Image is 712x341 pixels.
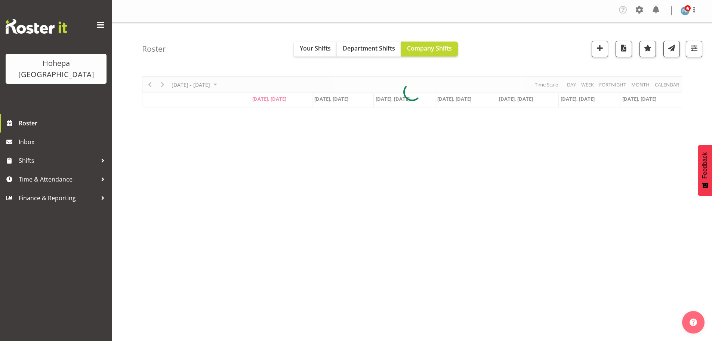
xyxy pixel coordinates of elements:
img: poonam-kade5940.jpg [681,6,690,15]
span: Company Shifts [407,44,452,52]
h4: Roster [142,45,166,53]
img: Rosterit website logo [6,19,67,34]
span: Inbox [19,136,108,147]
button: Download a PDF of the roster according to the set date range. [616,41,632,57]
span: Feedback [702,152,708,179]
span: Shifts [19,155,97,166]
span: Your Shifts [300,44,331,52]
button: Send a list of all shifts for the selected filtered period to all rostered employees. [663,41,680,57]
button: Filter Shifts [686,41,702,57]
span: Time & Attendance [19,174,97,185]
button: Company Shifts [401,42,458,57]
button: Department Shifts [337,42,401,57]
button: Highlight an important date within the roster. [639,41,656,57]
span: Department Shifts [343,44,395,52]
button: Your Shifts [294,42,337,57]
button: Add a new shift [592,41,608,57]
span: Roster [19,118,108,129]
img: help-xxl-2.png [690,319,697,326]
div: Hohepa [GEOGRAPHIC_DATA] [13,58,99,80]
button: Feedback - Show survey [698,145,712,196]
span: Finance & Reporting [19,192,97,204]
